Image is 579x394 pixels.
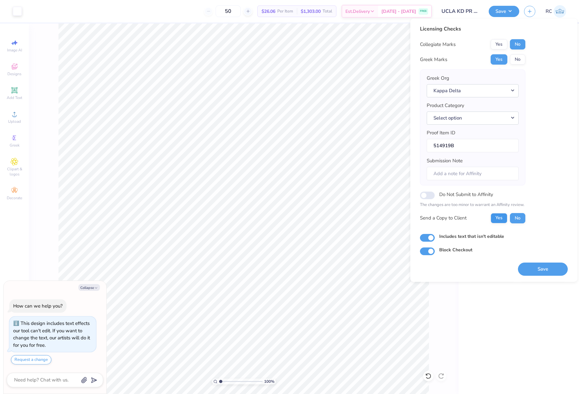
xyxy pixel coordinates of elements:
input: Add a note for Affinity [427,167,519,181]
label: Greek Org [427,75,449,82]
button: Yes [491,39,507,49]
span: FREE [420,9,427,13]
span: Clipart & logos [3,166,26,177]
div: How can we help you? [13,303,63,309]
span: Total [323,8,332,15]
span: [DATE] - [DATE] [381,8,416,15]
button: No [510,39,525,49]
div: Greek Marks [420,56,447,63]
div: Collegiate Marks [420,41,456,48]
span: Greek [10,143,20,148]
button: Collapse [78,284,100,291]
span: Image AI [7,48,22,53]
span: RC [546,8,552,15]
label: Proof Item ID [427,129,455,137]
input: Untitled Design [437,5,484,18]
button: Yes [491,54,507,65]
label: Submission Note [427,157,463,165]
button: Save [518,263,568,276]
div: This design includes text effects our tool can't edit. If you want to change the text, our artist... [13,320,90,348]
span: Add Text [7,95,22,100]
span: Upload [8,119,21,124]
button: Yes [491,213,507,223]
label: Block Checkout [439,246,472,253]
span: Decorate [7,195,22,201]
div: Send a Copy to Client [420,214,467,222]
label: Product Category [427,102,464,109]
button: Select option [427,112,519,125]
button: No [510,213,525,223]
span: $1,303.00 [301,8,321,15]
div: Licensing Checks [420,25,525,33]
button: Kappa Delta [427,84,519,97]
button: No [510,54,525,65]
span: 100 % [264,379,274,384]
button: Request a change [11,355,51,364]
span: $26.06 [262,8,275,15]
label: Do Not Submit to Affinity [439,190,493,199]
img: Rio Cabojoc [554,5,566,18]
button: Save [489,6,519,17]
a: RC [546,5,566,18]
p: The changes are too minor to warrant an Affinity review. [420,202,525,208]
input: – – [216,5,241,17]
span: Est. Delivery [345,8,370,15]
label: Includes text that isn't editable [439,233,504,240]
span: Per Item [277,8,293,15]
span: Designs [7,71,22,76]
